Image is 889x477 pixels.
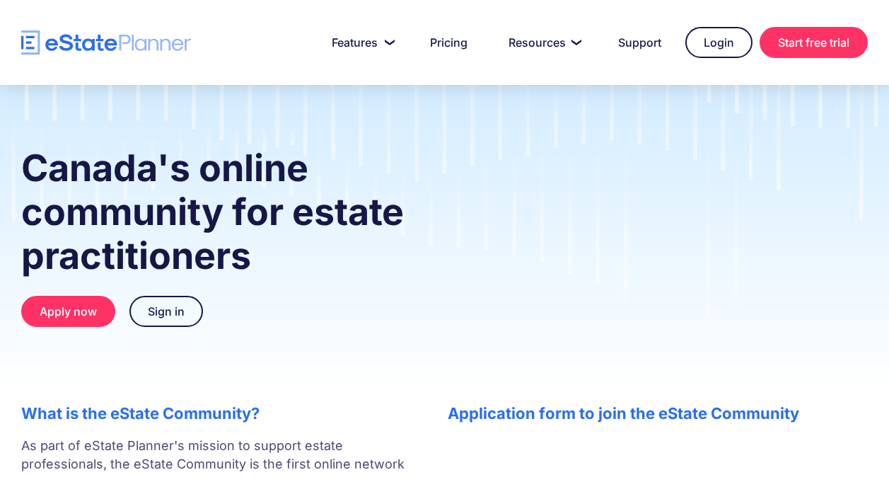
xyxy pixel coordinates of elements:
[760,27,868,58] a: Start free trial
[448,404,868,423] h2: Application form to join the eState Community
[21,404,419,423] h2: What is the eState Community?
[601,28,678,57] a: Support
[21,146,404,278] strong: Canada's online community for estate practitioners
[492,28,594,57] a: Resources
[315,28,406,57] a: Features
[21,296,115,327] a: Apply now
[21,30,191,55] a: home
[413,28,484,57] a: Pricing
[685,27,753,58] a: Login
[129,296,203,327] a: Sign in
